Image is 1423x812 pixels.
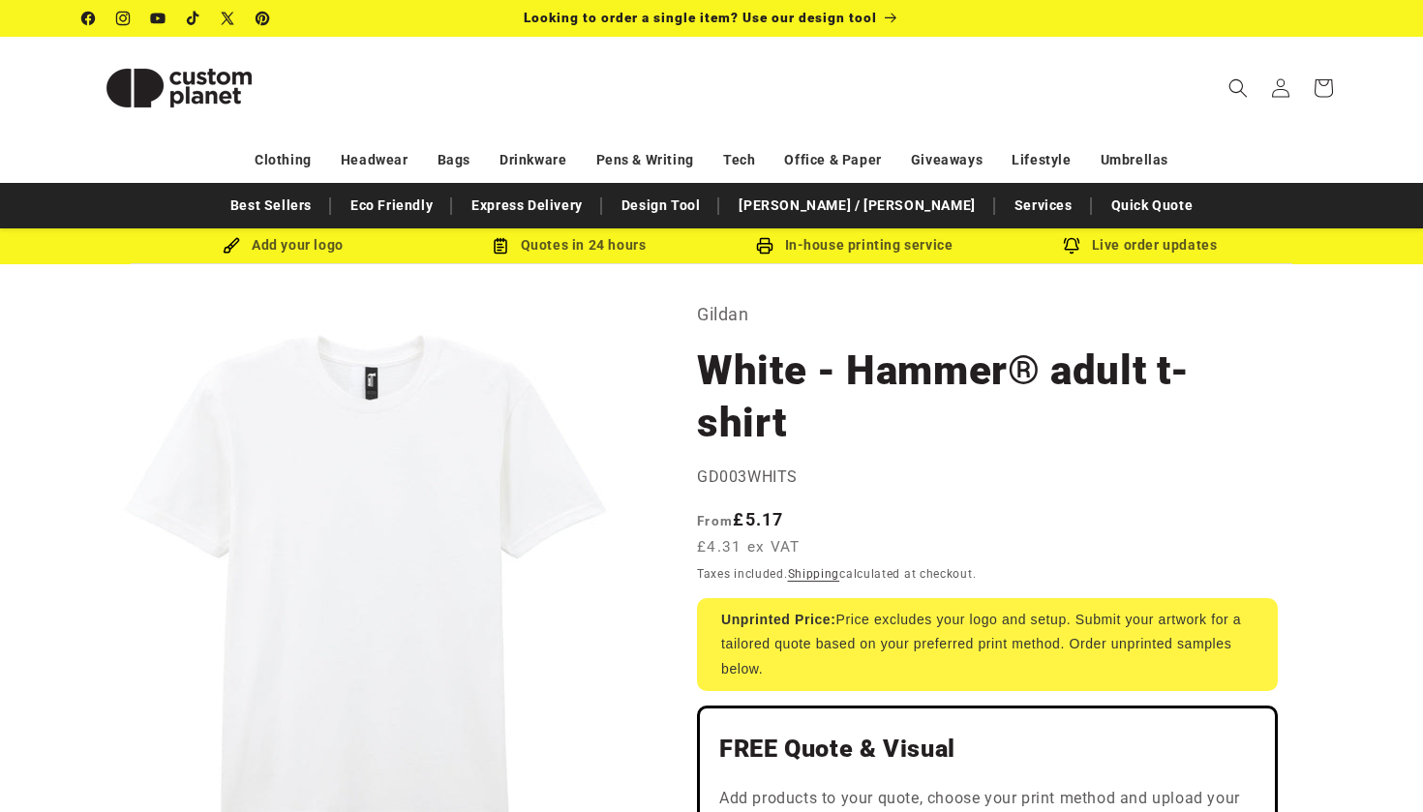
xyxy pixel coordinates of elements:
[341,143,409,177] a: Headwear
[596,143,694,177] a: Pens & Writing
[612,189,711,223] a: Design Tool
[524,10,877,25] span: Looking to order a single item? Use our design tool
[697,299,1278,330] p: Gildan
[221,189,321,223] a: Best Sellers
[1005,189,1082,223] a: Services
[719,734,1256,765] h2: FREE Quote & Visual
[76,37,284,138] a: Custom Planet
[500,143,566,177] a: Drinkware
[697,467,798,486] span: GD003WHITS
[223,237,240,255] img: Brush Icon
[462,189,592,223] a: Express Delivery
[697,536,801,558] span: £4.31 ex VAT
[729,189,984,223] a: [PERSON_NAME] / [PERSON_NAME]
[697,345,1278,449] h1: White - Hammer® adult t-shirt
[697,509,784,529] strong: £5.17
[697,513,733,528] span: From
[438,143,470,177] a: Bags
[1101,143,1168,177] a: Umbrellas
[82,45,276,132] img: Custom Planet
[784,143,881,177] a: Office & Paper
[723,143,755,177] a: Tech
[697,598,1278,691] div: Price excludes your logo and setup. Submit your artwork for a tailored quote based on your prefer...
[1102,189,1203,223] a: Quick Quote
[911,143,983,177] a: Giveaways
[1012,143,1071,177] a: Lifestyle
[788,567,840,581] a: Shipping
[721,612,836,627] strong: Unprinted Price:
[1217,67,1259,109] summary: Search
[756,237,773,255] img: In-house printing
[997,233,1283,257] div: Live order updates
[426,233,711,257] div: Quotes in 24 hours
[1063,237,1080,255] img: Order updates
[711,233,997,257] div: In-house printing service
[492,237,509,255] img: Order Updates Icon
[255,143,312,177] a: Clothing
[697,564,1278,584] div: Taxes included. calculated at checkout.
[341,189,442,223] a: Eco Friendly
[140,233,426,257] div: Add your logo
